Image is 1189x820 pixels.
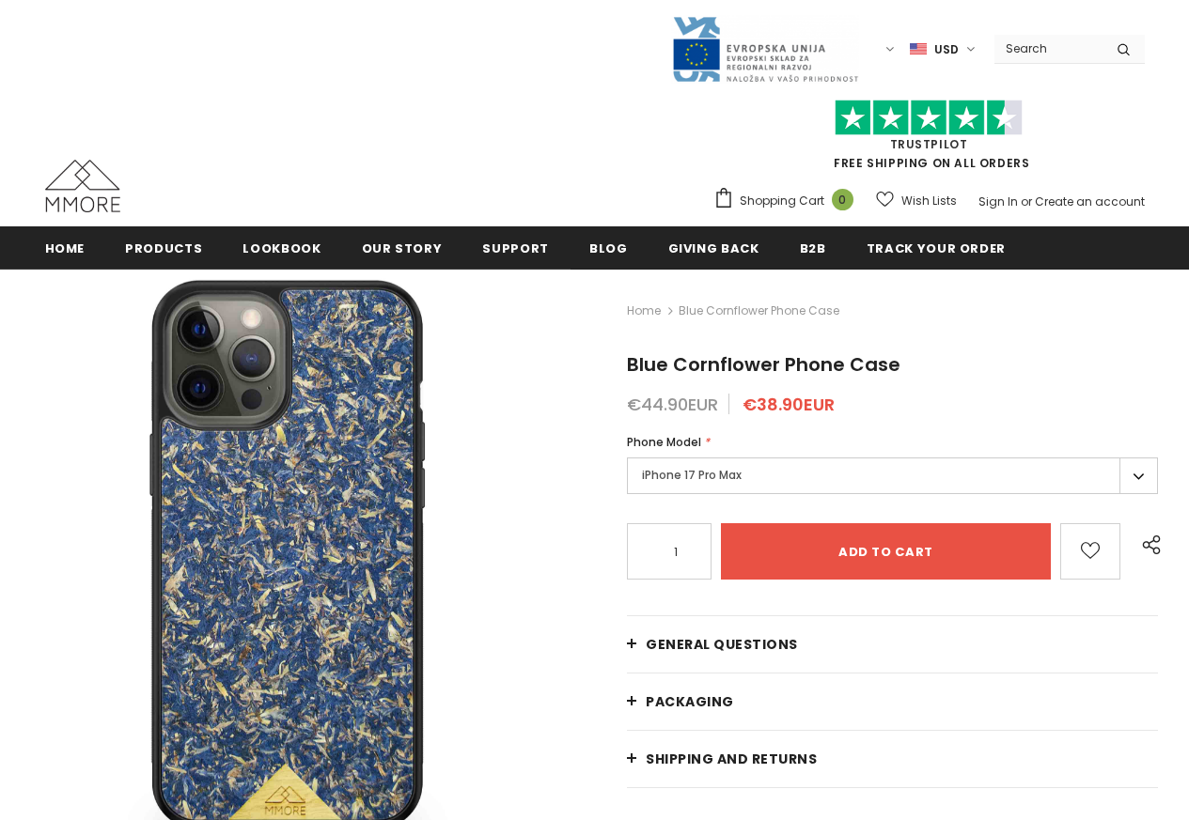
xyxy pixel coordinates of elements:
[876,184,957,217] a: Wish Lists
[832,189,853,210] span: 0
[800,240,826,257] span: B2B
[867,226,1006,269] a: Track your order
[867,240,1006,257] span: Track your order
[627,393,718,416] span: €44.90EUR
[668,240,759,257] span: Giving back
[910,41,927,57] img: USD
[627,731,1158,787] a: Shipping and returns
[835,100,1023,136] img: Trust Pilot Stars
[45,240,86,257] span: Home
[800,226,826,269] a: B2B
[362,226,443,269] a: Our Story
[994,35,1103,62] input: Search Site
[1021,193,1032,209] span: or
[671,40,859,56] a: Javni Razpis
[627,434,701,450] span: Phone Model
[668,226,759,269] a: Giving back
[713,108,1145,171] span: FREE SHIPPING ON ALL ORDERS
[679,300,839,322] span: Blue Cornflower Phone Case
[671,15,859,84] img: Javni Razpis
[890,136,968,152] a: Trustpilot
[978,193,1018,209] a: Sign In
[627,616,1158,673] a: General Questions
[125,240,202,257] span: Products
[627,457,1158,494] label: iPhone 17 Pro Max
[901,192,957,210] span: Wish Lists
[627,300,661,322] a: Home
[1035,193,1145,209] a: Create an account
[646,635,798,654] span: General Questions
[740,192,824,210] span: Shopping Cart
[125,226,202,269] a: Products
[713,187,863,215] a: Shopping Cart 0
[482,240,549,257] span: support
[589,226,628,269] a: Blog
[45,160,120,212] img: MMORE Cases
[362,240,443,257] span: Our Story
[934,40,959,59] span: USD
[627,351,900,378] span: Blue Cornflower Phone Case
[242,226,321,269] a: Lookbook
[589,240,628,257] span: Blog
[743,393,835,416] span: €38.90EUR
[721,523,1051,580] input: Add to cart
[646,692,734,711] span: PACKAGING
[45,226,86,269] a: Home
[627,673,1158,730] a: PACKAGING
[646,750,817,768] span: Shipping and returns
[482,226,549,269] a: support
[242,240,321,257] span: Lookbook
